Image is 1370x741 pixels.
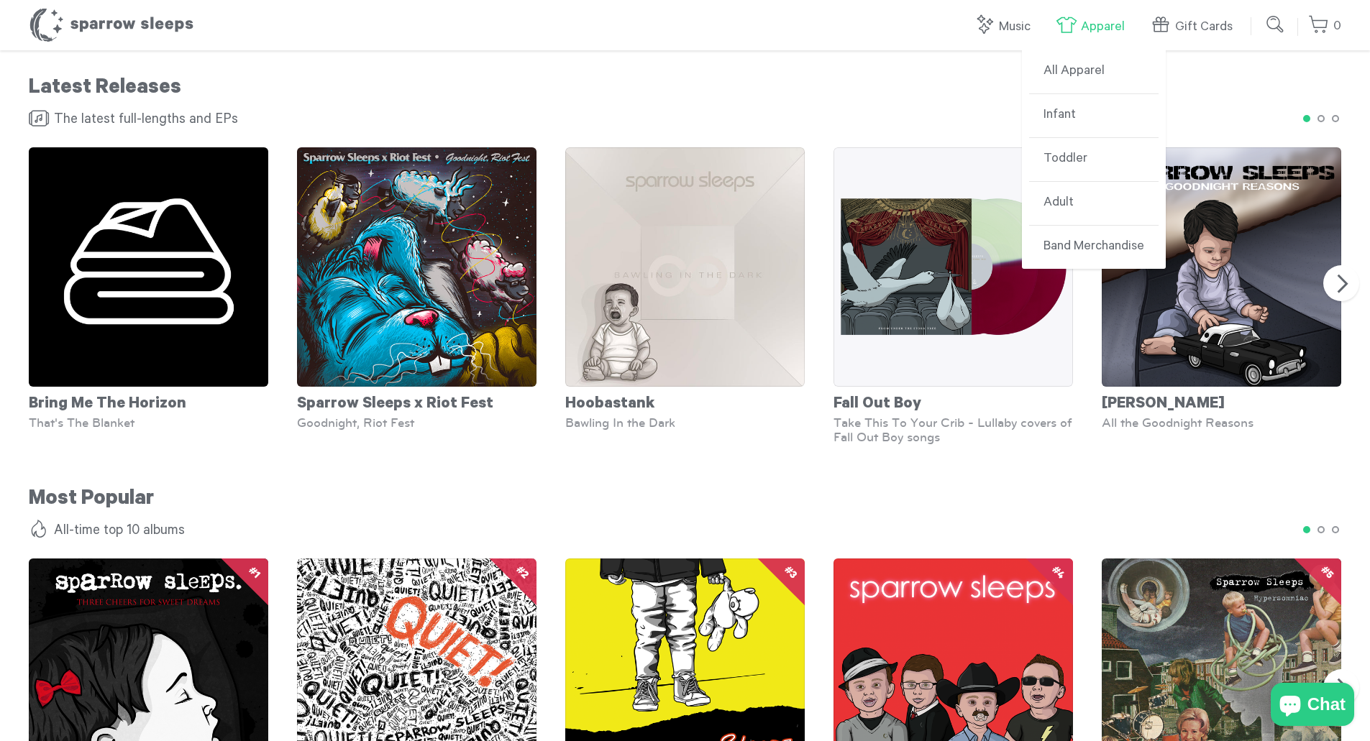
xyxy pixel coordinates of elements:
[1029,94,1159,138] a: Infant
[29,487,1341,514] h2: Most Popular
[1323,265,1359,301] button: Next
[1029,138,1159,182] a: Toddler
[29,415,268,430] div: That's The Blanket
[565,415,805,430] div: Bawling In the Dark
[834,147,1073,387] img: SS_FUTST_SSEXCLUSIVE_6d2c3e95-2d39-4810-a4f6-2e3a860c2b91_grande.png
[29,7,194,43] h1: Sparrow Sleeps
[565,147,805,387] img: Hoobastank_-_Bawling_In_The_Dark_-_Cover_3000x3000_c6cbc220-6762-4f53-8157-d43f2a1c9256_grande.jpg
[1261,10,1290,39] input: Submit
[1266,683,1358,730] inbox-online-store-chat: Shopify online store chat
[297,147,536,430] a: Sparrow Sleeps x Riot Fest Goodnight, Riot Fest
[297,387,536,415] div: Sparrow Sleeps x Riot Fest
[29,147,268,387] img: BringMeTheHorizon-That_sTheBlanket-Cover_grande.png
[1029,182,1159,226] a: Adult
[29,76,1341,103] h2: Latest Releases
[29,521,1341,543] h4: All-time top 10 albums
[1308,11,1341,42] a: 0
[1102,147,1341,430] a: [PERSON_NAME] All the Goodnight Reasons
[297,415,536,430] div: Goodnight, Riot Fest
[974,11,1038,42] a: Music
[297,147,536,387] img: RiotFestCover2025_f0c3ff46-2987-413d-b2a7-3322b85762af_grande.jpg
[1102,415,1341,430] div: All the Goodnight Reasons
[1323,669,1359,705] button: Next
[1150,11,1240,42] a: Gift Cards
[1029,226,1159,269] a: Band Merchandise
[1327,110,1341,124] button: 3 of 3
[29,110,1341,132] h4: The latest full-lengths and EPs
[565,387,805,415] div: Hoobastank
[834,415,1073,444] div: Take This To Your Crib - Lullaby covers of Fall Out Boy songs
[1312,521,1327,535] button: 2 of 3
[29,147,268,430] a: Bring Me The Horizon That's The Blanket
[565,147,805,430] a: Hoobastank Bawling In the Dark
[1312,110,1327,124] button: 2 of 3
[1102,147,1341,387] img: Nickelback-AllTheGoodnightReasons-Cover_1_grande.png
[29,387,268,415] div: Bring Me The Horizon
[1102,387,1341,415] div: [PERSON_NAME]
[1029,50,1159,94] a: All Apparel
[1327,521,1341,535] button: 3 of 3
[834,387,1073,415] div: Fall Out Boy
[1298,521,1312,535] button: 1 of 3
[834,147,1073,444] a: Fall Out Boy Take This To Your Crib - Lullaby covers of Fall Out Boy songs
[1056,11,1132,42] a: Apparel
[1298,110,1312,124] button: 1 of 3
